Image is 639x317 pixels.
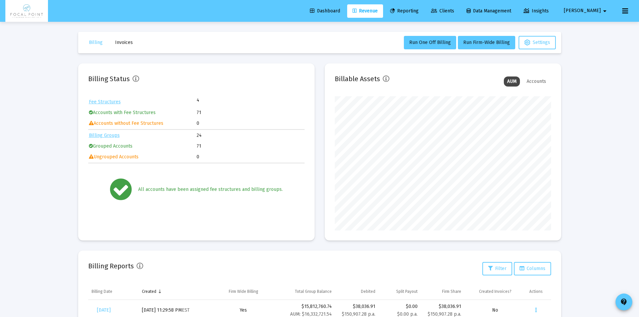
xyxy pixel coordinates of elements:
[88,261,134,271] h2: Billing Reports
[138,186,283,193] div: All accounts have been assigned fee structures and billing groups.
[468,307,523,314] div: No
[347,4,383,18] a: Revenue
[523,76,549,87] div: Accounts
[110,36,138,49] button: Invoices
[97,307,111,313] span: [DATE]
[92,289,112,294] div: Billing Date
[197,152,304,162] td: 0
[335,283,379,300] td: Column Debited
[396,289,418,294] div: Split Payout
[310,8,340,14] span: Dashboard
[197,118,304,128] td: 0
[182,307,190,313] small: EST
[514,262,551,275] button: Columns
[139,283,213,300] td: Column Created
[482,262,512,275] button: Filter
[89,99,121,105] a: Fee Structures
[488,266,507,271] span: Filter
[197,141,304,151] td: 71
[421,283,465,300] td: Column Firm Share
[467,8,511,14] span: Data Management
[197,130,304,141] td: 24
[338,303,375,310] div: $38,036.91
[213,283,274,300] td: Column Firm Wide Billing
[295,289,332,294] div: Total Group Balance
[217,307,270,314] div: Yes
[89,152,196,162] td: Ungrouped Accounts
[426,4,460,18] a: Clients
[142,289,156,294] div: Created
[524,40,550,45] span: Settings
[520,266,545,271] span: Columns
[229,289,258,294] div: Firm Wide Billing
[390,8,419,14] span: Reporting
[397,311,418,317] small: $0.00 p.a.
[458,36,515,49] button: Run Firm-Wide Billing
[518,4,554,18] a: Insights
[89,118,196,128] td: Accounts without Fee Structures
[273,283,335,300] td: Column Total Group Balance
[529,289,543,294] div: Actions
[431,8,454,14] span: Clients
[197,97,250,104] td: 4
[463,40,510,45] span: Run Firm-Wide Billing
[379,283,421,300] td: Column Split Payout
[564,8,601,14] span: [PERSON_NAME]
[115,40,133,45] span: Invoices
[385,4,424,18] a: Reporting
[10,4,43,18] img: Dashboard
[353,8,378,14] span: Revenue
[305,4,345,18] a: Dashboard
[504,76,520,87] div: AUM
[92,304,116,317] a: [DATE]
[465,283,526,300] td: Column Created Invoices?
[361,289,375,294] div: Debited
[89,108,196,118] td: Accounts with Fee Structures
[404,36,456,49] button: Run One Off Billing
[142,307,210,314] div: [DATE] 11:29:58 PM
[519,36,556,49] button: Settings
[84,36,108,49] button: Billing
[424,303,461,310] div: $38,036.91
[409,40,451,45] span: Run One Off Billing
[342,311,375,317] small: $150,907.28 p.a.
[601,4,609,18] mat-icon: arrow_drop_down
[290,311,332,317] small: AUM: $16,332,721.54
[89,133,120,138] a: Billing Groups
[197,108,304,118] td: 71
[479,289,512,294] div: Created Invoices?
[526,283,551,300] td: Column Actions
[335,73,380,84] h2: Billable Assets
[88,73,130,84] h2: Billing Status
[620,298,628,306] mat-icon: contact_support
[442,289,461,294] div: Firm Share
[461,4,517,18] a: Data Management
[89,40,103,45] span: Billing
[524,8,549,14] span: Insights
[89,141,196,151] td: Grouped Accounts
[556,4,617,17] button: [PERSON_NAME]
[428,311,461,317] small: $150,907.28 p.a.
[88,283,139,300] td: Column Billing Date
